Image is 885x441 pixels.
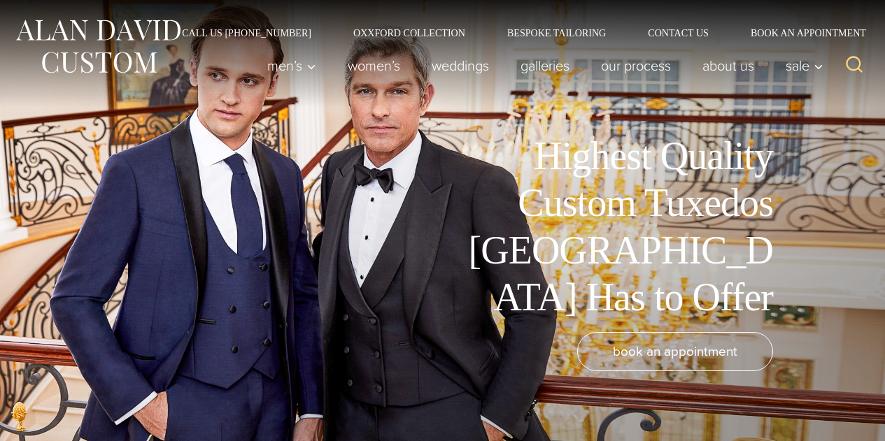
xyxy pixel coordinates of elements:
a: Our Process [586,52,687,80]
a: Bespoke Tailoring [486,28,627,38]
a: About Us [687,52,770,80]
img: Alan David Custom [14,15,182,78]
button: View Search Form [837,49,871,82]
span: Men’s [267,59,316,73]
nav: Secondary Navigation [161,28,871,38]
a: Book an Appointment [730,28,871,38]
h1: Highest Quality Custom Tuxedos [GEOGRAPHIC_DATA] Has to Offer [458,133,773,321]
a: weddings [416,52,505,80]
a: Oxxford Collection [332,28,486,38]
a: Contact Us [627,28,730,38]
a: Galleries [505,52,586,80]
a: Women’s [332,52,416,80]
a: Call Us [PHONE_NUMBER] [161,28,332,38]
a: book an appointment [577,332,773,371]
span: book an appointment [613,341,737,361]
nav: Primary Navigation [252,52,831,80]
span: Sale [786,59,823,73]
